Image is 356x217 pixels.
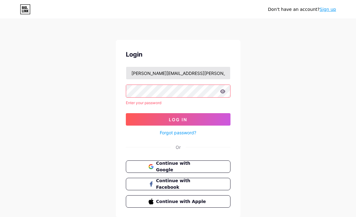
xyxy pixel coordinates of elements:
[126,100,230,106] div: Enter your password
[126,113,230,126] button: Log In
[126,178,230,190] button: Continue with Facebook
[176,144,181,150] div: Or
[169,117,187,122] span: Log In
[126,195,230,208] button: Continue with Apple
[160,129,196,136] a: Forgot password?
[156,178,207,191] span: Continue with Facebook
[156,198,207,205] span: Continue with Apple
[126,67,230,79] input: Username
[320,7,336,12] a: Sign up
[126,50,230,59] div: Login
[126,160,230,173] button: Continue with Google
[268,6,336,13] div: Don't have an account?
[156,160,207,173] span: Continue with Google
